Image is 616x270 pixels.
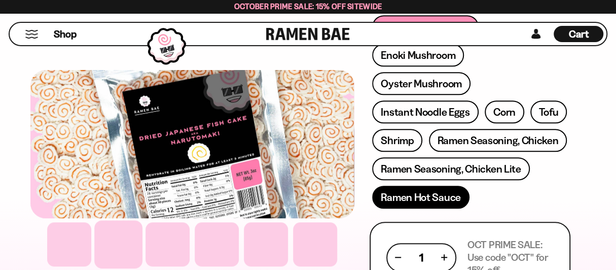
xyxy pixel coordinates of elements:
[372,100,478,123] a: Instant Noodle Eggs
[25,30,39,39] button: Mobile Menu Trigger
[419,251,423,264] span: 1
[485,100,524,123] a: Corn
[372,186,469,209] a: Ramen Hot Sauce
[54,27,77,41] span: Shop
[372,44,464,66] a: Enoki Mushroom
[234,2,382,11] span: October Prime Sale: 15% off Sitewide
[530,100,567,123] a: Tofu
[372,72,470,95] a: Oyster Mushroom
[554,23,603,45] div: Cart
[429,129,567,152] a: Ramen Seasoning, Chicken
[54,26,77,42] a: Shop
[569,28,589,40] span: Cart
[372,129,422,152] a: Shrimp
[372,157,529,180] a: Ramen Seasoning, Chicken Lite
